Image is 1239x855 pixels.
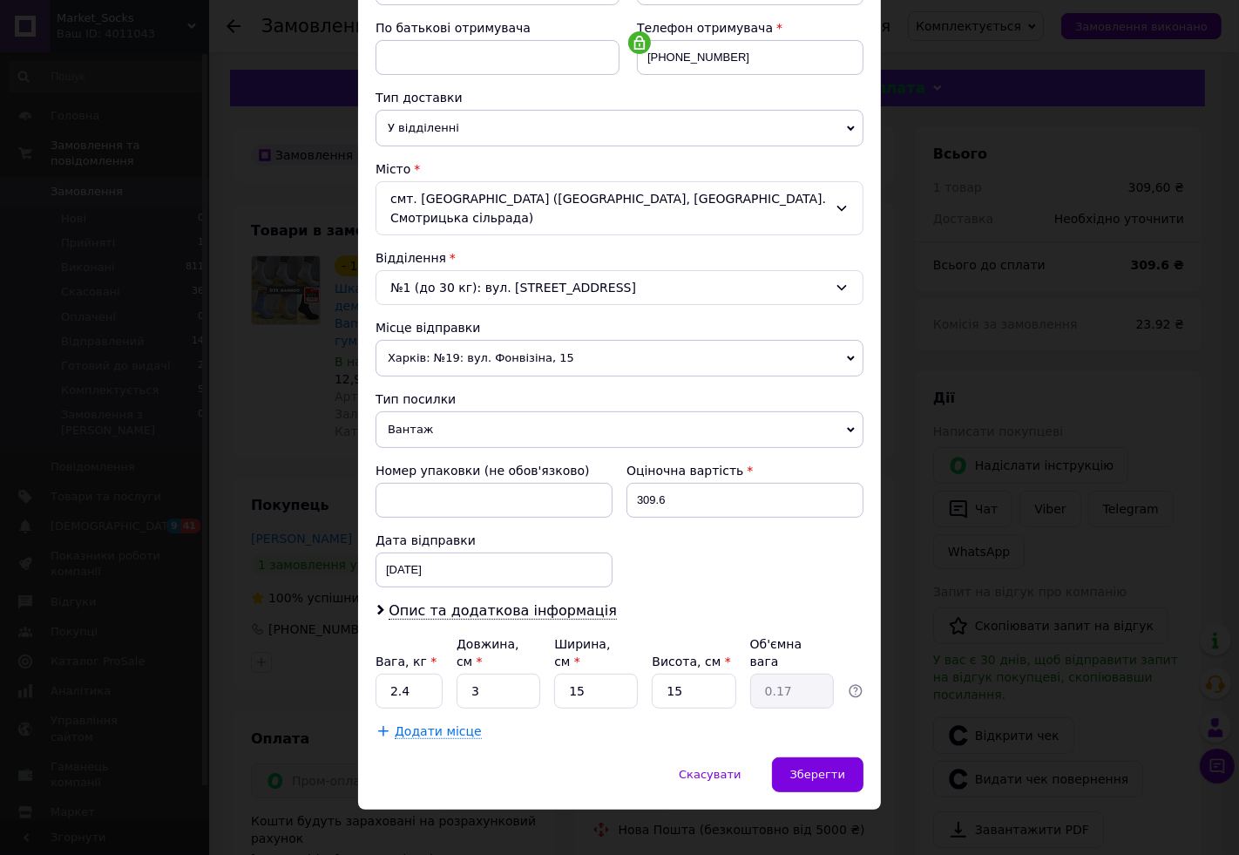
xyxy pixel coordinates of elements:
[554,637,610,668] label: Ширина, см
[376,462,613,479] div: Номер упаковки (не обов'язково)
[637,21,773,35] span: Телефон отримувача
[376,655,437,668] label: Вага, кг
[750,635,834,670] div: Об'ємна вага
[376,181,863,235] div: смт. [GEOGRAPHIC_DATA] ([GEOGRAPHIC_DATA], [GEOGRAPHIC_DATA]. Смотрицька сільрада)
[376,411,863,448] span: Вантаж
[376,249,863,267] div: Відділення
[389,602,617,620] span: Опис та додаткова інформація
[790,768,845,781] span: Зберегти
[376,321,481,335] span: Місце відправки
[376,91,463,105] span: Тип доставки
[652,655,730,668] label: Висота, см
[626,462,863,479] div: Оціночна вартість
[376,392,456,406] span: Тип посилки
[376,270,863,305] div: №1 (до 30 кг): вул. [STREET_ADDRESS]
[637,40,863,75] input: +380
[457,637,519,668] label: Довжина, см
[395,724,482,739] span: Додати місце
[376,110,863,146] span: У відділенні
[376,532,613,549] div: Дата відправки
[376,160,863,178] div: Місто
[376,21,531,35] span: По батькові отримувача
[679,768,741,781] span: Скасувати
[376,340,863,377] span: Харків: №19: вул. Фонвізіна, 15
